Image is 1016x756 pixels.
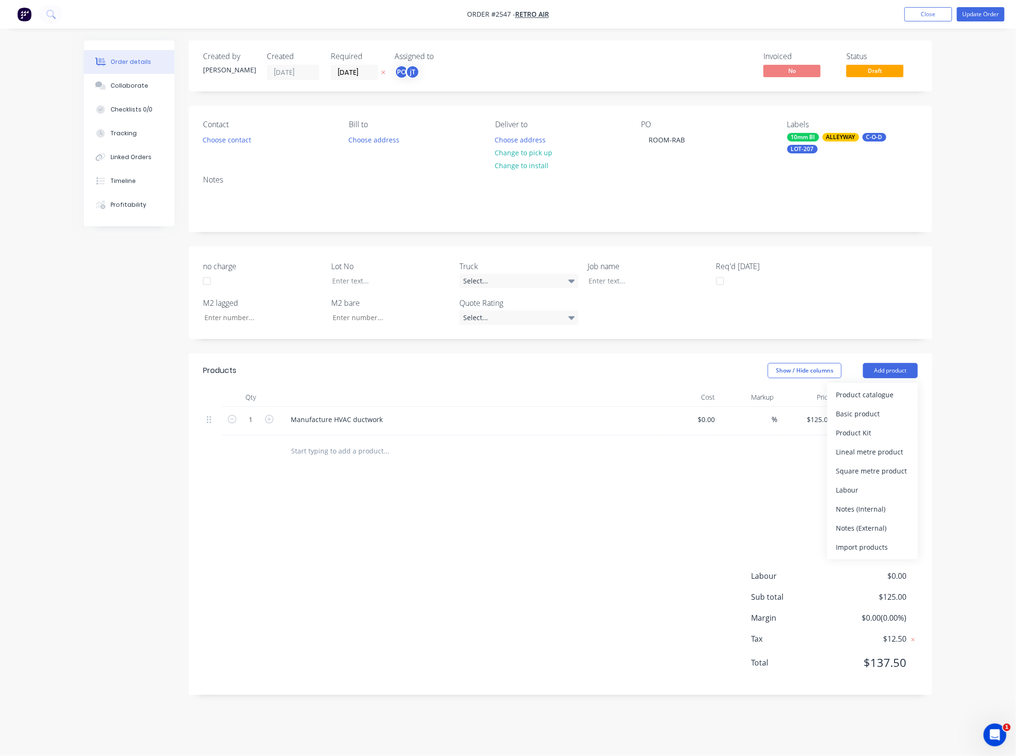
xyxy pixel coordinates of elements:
[787,120,918,129] div: Labels
[751,633,836,645] span: Tax
[836,445,909,459] div: Lineal metre product
[331,297,450,309] label: M2 bare
[763,65,821,77] span: No
[863,363,918,378] button: Add product
[84,121,174,145] button: Tracking
[836,407,909,421] div: Basic product
[787,133,819,141] div: 10mm BI
[331,261,450,272] label: Lot No
[459,261,579,272] label: Truck
[588,261,707,272] label: Job name
[719,388,778,407] div: Markup
[198,133,256,146] button: Choose contact
[196,311,322,325] input: Enter number...
[768,363,842,378] button: Show / Hide columns
[203,175,918,184] div: Notes
[515,10,549,19] a: Retro Air
[84,193,174,217] button: Profitability
[291,441,481,460] input: Start typing to add a product...
[863,133,886,141] div: C-O-D
[283,413,390,426] div: Manufacture HVAC ductwork
[836,612,906,624] span: $0.00 ( 0.00 %)
[111,177,136,185] div: Timeline
[203,261,322,272] label: no charge
[459,311,579,325] div: Select...
[325,311,450,325] input: Enter number...
[111,58,151,66] div: Order details
[751,657,836,668] span: Total
[763,52,835,61] div: Invoiced
[203,65,255,75] div: [PERSON_NAME]
[84,145,174,169] button: Linked Orders
[395,65,420,79] button: POjT
[836,388,909,402] div: Product catalogue
[772,414,777,425] span: %
[84,74,174,98] button: Collaborate
[836,540,909,554] div: Import products
[1003,724,1011,731] span: 1
[203,297,322,309] label: M2 lagged
[84,98,174,121] button: Checklists 0/0
[111,153,152,161] div: Linked Orders
[17,7,31,21] img: Factory
[904,7,952,21] button: Close
[836,570,906,582] span: $0.00
[836,591,906,603] span: $125.00
[984,724,1006,746] iframe: Intercom live chat
[111,201,146,209] div: Profitability
[823,133,859,141] div: ALLEYWAY
[344,133,405,146] button: Choose address
[846,65,904,77] span: Draft
[203,120,334,129] div: Contact
[836,483,909,497] div: Labour
[490,146,558,159] button: Change to pick up
[267,52,319,61] div: Created
[846,52,918,61] div: Status
[395,65,409,79] div: PO
[836,521,909,535] div: Notes (External)
[111,129,137,138] div: Tracking
[490,159,554,172] button: Change to install
[836,426,909,440] div: Product Kit
[406,65,420,79] div: jT
[495,120,626,129] div: Deliver to
[787,145,818,153] div: LOT-207
[751,612,836,624] span: Margin
[751,570,836,582] span: Labour
[751,591,836,603] span: Sub total
[111,81,148,90] div: Collaborate
[331,52,383,61] div: Required
[836,464,909,478] div: Square metre product
[467,10,515,19] span: Order #2547 -
[490,133,551,146] button: Choose address
[836,502,909,516] div: Notes (Internal)
[660,388,719,407] div: Cost
[222,388,279,407] div: Qty
[203,365,236,376] div: Products
[203,52,255,61] div: Created by
[84,50,174,74] button: Order details
[957,7,1005,21] button: Update Order
[111,105,152,114] div: Checklists 0/0
[641,133,692,147] div: ROOM-RAB
[836,654,906,671] span: $137.50
[641,120,772,129] div: PO
[459,297,579,309] label: Quote Rating
[777,388,836,407] div: Price
[395,52,490,61] div: Assigned to
[349,120,479,129] div: Bill to
[716,261,835,272] label: Req'd [DATE]
[84,169,174,193] button: Timeline
[836,633,906,645] span: $12.50
[459,274,579,288] div: Select...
